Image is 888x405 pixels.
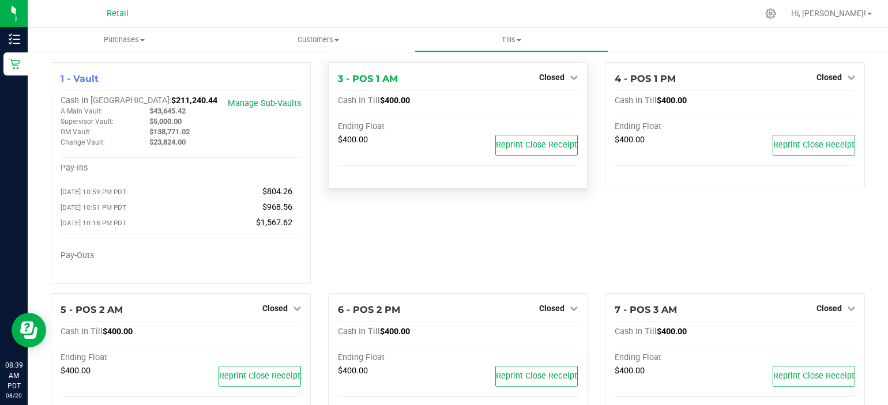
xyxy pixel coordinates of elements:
[773,371,855,381] span: Reprint Close Receipt
[219,371,300,381] span: Reprint Close Receipt
[61,138,105,146] span: Change Vault:
[61,163,180,173] div: Pay-Ins
[816,73,842,82] span: Closed
[338,135,368,145] span: $400.00
[615,353,735,363] div: Ending Float
[61,107,103,115] span: A Main Vault:
[149,138,186,146] span: $23,824.00
[338,366,368,376] span: $400.00
[262,187,292,196] span: $804.26
[763,8,778,19] div: Manage settings
[657,96,687,105] span: $400.00
[9,58,20,70] inline-svg: Retail
[791,9,866,18] span: Hi, [PERSON_NAME]!
[107,9,129,18] span: Retail
[221,28,415,52] a: Customers
[222,35,415,45] span: Customers
[338,73,398,84] span: 3 - POS 1 AM
[12,313,46,347] iframe: Resource center
[171,96,217,105] span: $211,240.44
[9,33,20,45] inline-svg: Inventory
[615,366,645,376] span: $400.00
[773,366,855,387] button: Reprint Close Receipt
[149,107,186,115] span: $43,645.42
[615,304,677,315] span: 7 - POS 3 AM
[61,118,114,126] span: Supervisor Vault:
[338,96,380,105] span: Cash In Till
[5,391,22,400] p: 08/20
[61,251,180,261] div: Pay-Outs
[103,327,133,336] span: $400.00
[338,353,458,363] div: Ending Float
[5,360,22,391] p: 08:39 AM PDT
[539,304,565,313] span: Closed
[380,96,410,105] span: $400.00
[773,140,855,150] span: Reprint Close Receipt
[149,127,190,136] span: $138,771.02
[149,117,182,126] span: $5,000.00
[61,327,103,336] span: Cash In Till
[816,304,842,313] span: Closed
[61,73,99,84] span: 1 - Vault
[262,202,292,212] span: $968.56
[773,135,855,156] button: Reprint Close Receipt
[615,122,735,132] div: Ending Float
[61,304,123,315] span: 5 - POS 2 AM
[61,128,91,136] span: GM Vault:
[496,371,577,381] span: Reprint Close Receipt
[256,218,292,228] span: $1,567.62
[262,304,288,313] span: Closed
[338,122,458,132] div: Ending Float
[615,73,676,84] span: 4 - POS 1 PM
[615,96,657,105] span: Cash In Till
[657,327,687,336] span: $400.00
[61,353,180,363] div: Ending Float
[338,327,380,336] span: Cash In Till
[495,135,578,156] button: Reprint Close Receipt
[415,35,608,45] span: Tills
[539,73,565,82] span: Closed
[495,366,578,387] button: Reprint Close Receipt
[615,135,645,145] span: $400.00
[28,28,221,52] a: Purchases
[615,327,657,336] span: Cash In Till
[338,304,400,315] span: 6 - POS 2 PM
[415,28,608,52] a: Tills
[61,96,171,105] span: Cash In [GEOGRAPHIC_DATA]:
[61,188,126,196] span: [DATE] 10:59 PM PDT
[61,219,126,227] span: [DATE] 10:18 PM PDT
[496,140,577,150] span: Reprint Close Receipt
[228,99,301,108] a: Manage Sub-Vaults
[61,203,126,211] span: [DATE] 10:51 PM PDT
[61,366,91,376] span: $400.00
[28,35,221,45] span: Purchases
[380,327,410,336] span: $400.00
[219,366,301,387] button: Reprint Close Receipt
